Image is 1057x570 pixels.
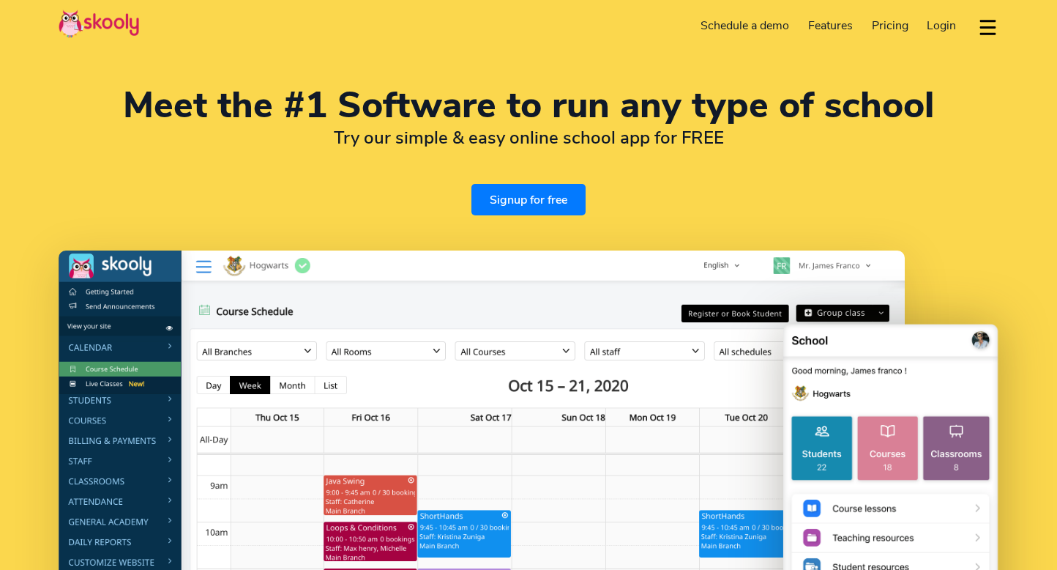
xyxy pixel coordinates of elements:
[872,18,908,34] span: Pricing
[59,88,998,123] h1: Meet the #1 Software to run any type of school
[799,14,862,37] a: Features
[692,14,799,37] a: Schedule a demo
[862,14,918,37] a: Pricing
[917,14,966,37] a: Login
[471,184,586,215] a: Signup for free
[59,127,998,149] h2: Try our simple & easy online school app for FREE
[977,10,998,44] button: dropdown menu
[927,18,956,34] span: Login
[59,10,139,38] img: Skooly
